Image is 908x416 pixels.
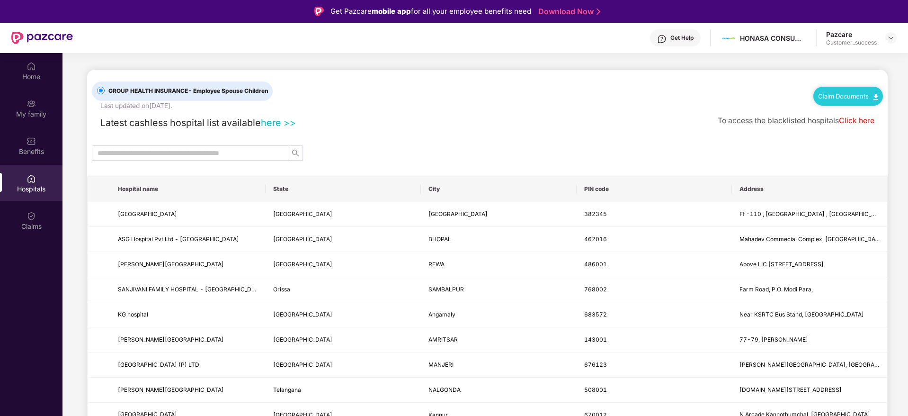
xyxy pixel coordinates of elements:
td: Mahadev Commecial Complex, Shivaji Nagar [732,227,887,252]
td: Gujarat [266,202,421,227]
span: 462016 [584,235,607,243]
span: Near KSRTC Bus Stand, [GEOGRAPHIC_DATA] [739,311,864,318]
div: HONASA CONSUMER LIMITED [740,34,806,43]
span: 683572 [584,311,607,318]
span: [GEOGRAPHIC_DATA] [273,336,332,343]
span: SAMBALPUR [428,286,464,293]
img: Stroke [596,7,600,17]
td: Vikas Eye Hospital [110,202,266,227]
span: KG hospital [118,311,148,318]
span: [GEOGRAPHIC_DATA] [273,235,332,243]
span: [GEOGRAPHIC_DATA] [428,210,488,217]
td: Angamaly [421,302,576,327]
span: [PERSON_NAME][GEOGRAPHIC_DATA] [118,261,224,268]
span: 77-79, [PERSON_NAME] [739,336,808,343]
td: H.No 8-277/4, Ansari Colony, Doctors Colony [732,378,887,403]
span: Above LIC [STREET_ADDRESS] [739,261,824,268]
span: Farm Road, P.O. Modi Para, [739,286,813,293]
span: [GEOGRAPHIC_DATA] [273,361,332,368]
td: Orissa [266,277,421,302]
span: Angamaly [428,311,455,318]
span: ASG Hospital Pvt Ltd - [GEOGRAPHIC_DATA] [118,235,239,243]
th: State [266,176,421,202]
td: Madhya Pradesh [266,227,421,252]
td: ASG Hospital Pvt Ltd - Bhopal [110,227,266,252]
td: Rajeev Gandhi Road, Karuvambram, Manjeri, Malapuram [732,353,887,378]
th: Hospital name [110,176,266,202]
span: SANJIVANI FAMILY HOSPITAL - [GEOGRAPHIC_DATA] [118,286,264,293]
img: svg+xml;base64,PHN2ZyBpZD0iSG9zcGl0YWxzIiB4bWxucz0iaHR0cDovL3d3dy53My5vcmcvMjAwMC9zdmciIHdpZHRoPS... [27,174,36,183]
a: here >> [261,117,296,128]
img: svg+xml;base64,PHN2ZyB3aWR0aD0iMjAiIGhlaWdodD0iMjAiIHZpZXdCb3g9IjAgMCAyMCAyMCIgZmlsbD0ibm9uZSIgeG... [27,99,36,109]
th: Address [732,176,887,202]
td: SAMBALPUR [421,277,576,302]
span: Telangana [273,386,301,393]
img: svg+xml;base64,PHN2ZyBpZD0iQmVuZWZpdHMiIHhtbG5zPSJodHRwOi8vd3d3LnczLm9yZy8yMDAwL3N2ZyIgd2lkdGg9Ij... [27,136,36,146]
div: Get Pazcare for all your employee benefits need [330,6,531,17]
span: REWA [428,261,445,268]
a: Click here [839,116,874,125]
span: [GEOGRAPHIC_DATA] (P) LTD [118,361,199,368]
td: Ff -110 , City Centre Arcade , Nr Srp Camo. , Naroda -Krishnanagar Highway , Naroda Patiya [732,202,887,227]
span: - Employee Spouse Children [188,87,268,94]
span: 768002 [584,286,607,293]
span: [GEOGRAPHIC_DATA] [273,261,332,268]
img: svg+xml;base64,PHN2ZyBpZD0iRHJvcGRvd24tMzJ4MzIiIHhtbG5zPSJodHRwOi8vd3d3LnczLm9yZy8yMDAwL3N2ZyIgd2... [887,34,895,42]
td: Kerala [266,302,421,327]
td: Punjab [266,327,421,353]
td: Dhingra General Hospital [110,327,266,353]
img: svg+xml;base64,PHN2ZyB4bWxucz0iaHR0cDovL3d3dy53My5vcmcvMjAwMC9zdmciIHdpZHRoPSIxMC40IiBoZWlnaHQ9Ij... [873,94,878,100]
span: 486001 [584,261,607,268]
td: Near KSRTC Bus Stand, Trissur Road, Angamaly [732,302,887,327]
td: BHOPAL [421,227,576,252]
td: Above LIC Office No.1, Tansen Complex, sirmour Chauraha [732,252,887,277]
td: Telangana [266,378,421,403]
td: Rajeshwari Hospital [110,378,266,403]
div: Last updated on [DATE] . [100,101,172,111]
td: Kerala [266,353,421,378]
span: GROUP HEALTH INSURANCE [105,87,272,96]
div: Get Help [670,34,694,42]
td: AHMEDABAD [421,202,576,227]
span: [GEOGRAPHIC_DATA] [118,210,177,217]
span: 143001 [584,336,607,343]
a: Claim Documents [818,92,878,100]
span: [PERSON_NAME][GEOGRAPHIC_DATA] [118,336,224,343]
td: Madhya Pradesh [266,252,421,277]
td: Malabar Hospital (P) LTD [110,353,266,378]
td: 77-79, Ajit Nagar [732,327,887,353]
span: NALGONDA [428,386,461,393]
span: [PERSON_NAME][GEOGRAPHIC_DATA] [118,386,224,393]
img: Mamaearth%20Logo.jpg [722,31,736,45]
span: 676123 [584,361,607,368]
img: svg+xml;base64,PHN2ZyBpZD0iSG9tZSIgeG1sbnM9Imh0dHA6Ly93d3cudzMub3JnLzIwMDAvc3ZnIiB3aWR0aD0iMjAiIG... [27,62,36,71]
span: [GEOGRAPHIC_DATA] [273,210,332,217]
img: Logo [314,7,324,16]
td: REWA [421,252,576,277]
button: search [288,145,303,161]
span: Mahadev Commecial Complex, [GEOGRAPHIC_DATA] [739,235,884,243]
span: [GEOGRAPHIC_DATA] [273,311,332,318]
span: 508001 [584,386,607,393]
th: City [421,176,576,202]
span: 382345 [584,210,607,217]
span: [DOMAIN_NAME][STREET_ADDRESS] [739,386,842,393]
td: Farm Road, P.O. Modi Para, [732,277,887,302]
span: AMRITSAR [428,336,458,343]
img: New Pazcare Logo [11,32,73,44]
td: NALGONDA [421,378,576,403]
img: svg+xml;base64,PHN2ZyBpZD0iSGVscC0zMngzMiIgeG1sbnM9Imh0dHA6Ly93d3cudzMub3JnLzIwMDAvc3ZnIiB3aWR0aD... [657,34,667,44]
span: Latest cashless hospital list available [100,117,261,128]
div: Pazcare [826,30,877,39]
td: AMRITSAR [421,327,576,353]
span: To access the blacklisted hospitals [718,116,839,125]
span: Orissa [273,286,290,293]
span: BHOPAL [428,235,451,243]
div: Customer_success [826,39,877,46]
td: Chirayu Hospital and Research Center [110,252,266,277]
span: search [288,149,303,157]
td: MANJERI [421,353,576,378]
span: Hospital name [118,185,258,193]
a: Download Now [538,7,597,17]
td: SANJIVANI FAMILY HOSPITAL - SAMBALPUR [110,277,266,302]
